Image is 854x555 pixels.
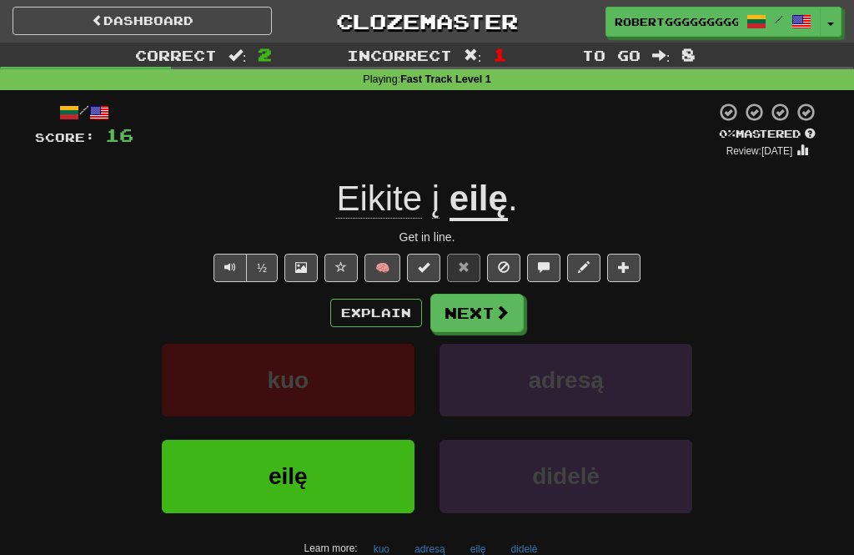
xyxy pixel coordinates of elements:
div: Mastered [716,127,819,142]
span: : [464,48,482,63]
button: Explain [330,299,422,327]
span: 8 [681,44,696,64]
button: adresą [440,344,692,416]
span: / [775,13,783,25]
a: Clozemaster [297,7,556,36]
div: Get in line. [35,229,819,245]
button: Reset to 0% Mastered (alt+r) [447,254,480,282]
u: eilę [450,179,508,221]
span: į [432,179,440,219]
span: 1 [493,44,507,64]
button: Discuss sentence (alt+u) [527,254,560,282]
span: Incorrect [347,47,452,63]
span: . [508,179,518,218]
small: Learn more: [304,542,358,554]
span: : [652,48,671,63]
button: Play sentence audio (ctl+space) [213,254,247,282]
span: eilę [269,463,308,489]
button: 🧠 [364,254,400,282]
button: ½ [246,254,278,282]
button: Next [430,294,524,332]
button: Add to collection (alt+a) [607,254,640,282]
strong: Fast Track Level 1 [400,73,491,85]
a: RobertGgggggggg / [605,7,821,37]
button: didelė [440,440,692,512]
div: Text-to-speech controls [210,254,278,282]
a: Dashboard [13,7,272,35]
button: Favorite sentence (alt+f) [324,254,358,282]
span: 2 [258,44,272,64]
span: didelė [532,463,600,489]
span: Correct [135,47,217,63]
span: 0 % [719,127,736,140]
small: Review: [DATE] [726,145,793,157]
span: Score: [35,130,95,144]
button: Set this sentence to 100% Mastered (alt+m) [407,254,440,282]
span: kuo [267,367,309,393]
button: kuo [162,344,414,416]
button: eilę [162,440,414,512]
span: adresą [529,367,604,393]
span: RobertGgggggggg [615,14,738,29]
span: To go [582,47,640,63]
button: Show image (alt+x) [284,254,318,282]
button: Edit sentence (alt+d) [567,254,600,282]
span: : [229,48,247,63]
div: / [35,102,133,123]
span: 16 [105,124,133,145]
button: Ignore sentence (alt+i) [487,254,520,282]
span: Eikite [336,179,422,219]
